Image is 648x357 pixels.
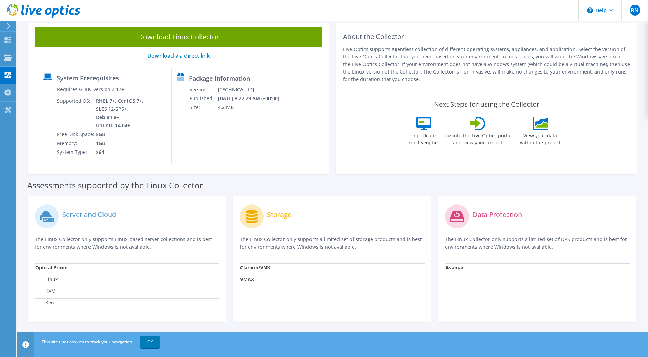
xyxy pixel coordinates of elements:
td: Free Disk Space: [57,130,96,139]
td: Supported OS: [57,96,96,130]
a: OK [140,336,160,348]
td: Published: [189,94,218,103]
label: KVM [35,288,56,294]
span: This site uses cookies to track your navigation. [42,339,133,345]
label: Next Steps for using the Collector [434,100,539,108]
label: System Prerequisites [57,75,119,81]
a: Download via direct link [147,52,210,59]
label: Xen [35,299,54,306]
label: Package Information [189,75,250,82]
td: Version: [189,85,218,94]
p: The Linux Collector only supports a limited set of storage products and is best for environments ... [240,236,424,251]
p: The Linux Collector only supports Linux-based server collections and is best for environments whe... [35,236,219,251]
svg: \n [587,7,593,13]
td: System Type: [57,148,96,157]
td: [DATE] 8:22:29 AM (+00:00) [218,94,288,103]
a: Download Linux Collector [35,27,322,47]
label: Log into the Live Optics portal and view your project [443,130,512,146]
td: 4.2 MB [218,103,288,112]
td: x64 [96,148,145,157]
strong: Avamar [445,264,464,271]
td: [TECHNICAL_ID] [218,85,288,94]
label: View your data within the project [515,130,565,146]
td: Size: [189,103,218,112]
span: BN [630,5,640,16]
strong: Optical Prime [35,264,67,271]
label: Linux [35,276,58,283]
td: Memory: [57,139,96,148]
td: 1GB [96,139,145,148]
td: RHEL 7+, CentOS 7+, SLES 12-SP5+, Debian 8+, Ubuntu 14.04+ [96,96,145,130]
label: Assessments supported by the Linux Collector [27,182,203,189]
p: The Linux Collector only supports a limited set of DPS products and is best for environments wher... [445,236,630,251]
td: 5GB [96,130,145,139]
strong: VMAX [240,276,254,282]
h2: About the Collector [343,32,631,41]
p: Live Optics supports agentless collection of different operating systems, appliances, and applica... [343,45,631,83]
strong: Clariion/VNX [240,264,270,271]
label: Data Protection [472,211,522,218]
label: Requires GLIBC version 2.17+ [57,86,124,93]
label: Server and Cloud [62,211,116,218]
label: Unpack and run liveoptics [408,130,440,146]
label: Storage [267,211,291,218]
